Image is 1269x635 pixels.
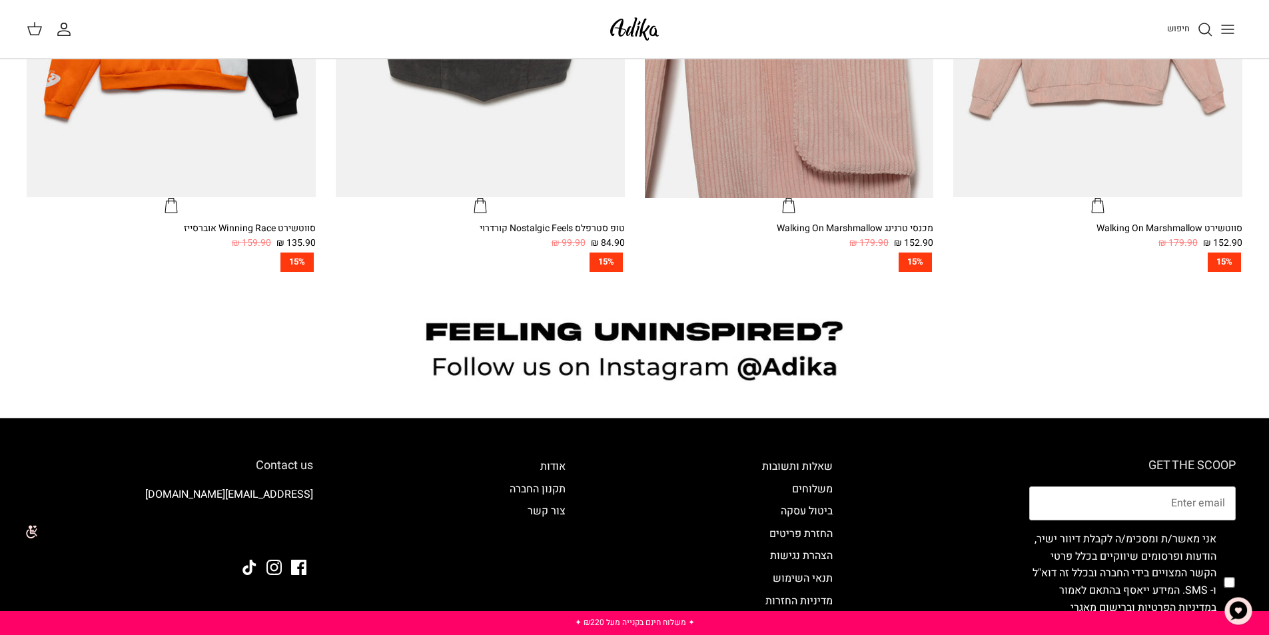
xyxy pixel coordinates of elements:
a: תנאי השימוש [773,570,833,586]
img: Adika IL [276,523,313,540]
span: 152.90 ₪ [894,236,933,251]
span: 15% [280,253,314,272]
a: Instagram [266,560,282,575]
h6: GET THE SCOOP [1029,458,1236,473]
a: מדיניות החזרות [765,593,833,609]
span: 15% [899,253,932,272]
a: 15% [953,253,1242,272]
a: 15% [645,253,934,272]
a: תקנון החברה [510,481,566,497]
span: 159.90 ₪ [232,236,271,251]
a: החזרת פריטים [769,526,833,542]
a: משלוחים [792,481,833,497]
a: החשבון שלי [56,21,77,37]
div: מכנסי טרנינג Walking On Marshmallow [645,221,934,236]
a: 15% [27,253,316,272]
a: חיפוש [1167,21,1213,37]
a: סווטשירט Walking On Marshmallow 152.90 ₪ 179.90 ₪ [953,221,1242,251]
a: סווטשירט Winning Race אוברסייז 135.90 ₪ 159.90 ₪ [27,221,316,251]
div: סווטשירט Walking On Marshmallow [953,221,1242,236]
a: Facebook [291,560,306,575]
button: צ'אט [1218,591,1258,631]
a: ביטול עסקה [781,503,833,519]
a: 15% [336,253,625,272]
input: Email [1029,486,1236,521]
div: טופ סטרפלס Nostalgic Feels קורדרוי [336,221,625,236]
span: 135.90 ₪ [276,236,316,251]
a: מכנסי טרנינג Walking On Marshmallow 152.90 ₪ 179.90 ₪ [645,221,934,251]
span: חיפוש [1167,22,1190,35]
button: Toggle menu [1213,15,1242,44]
a: טופ סטרפלס Nostalgic Feels קורדרוי 84.90 ₪ 99.90 ₪ [336,221,625,251]
img: Adika IL [606,13,663,45]
span: 179.90 ₪ [1158,236,1198,251]
a: שאלות ותשובות [762,458,833,474]
a: הצהרת נגישות [770,548,833,564]
span: 152.90 ₪ [1203,236,1242,251]
label: אני מאשר/ת ומסכימ/ה לקבלת דיוור ישיר, הודעות ופרסומים שיווקיים בכלל פרטי הקשר המצויים בידי החברה ... [1029,531,1216,634]
a: צור קשר [528,503,566,519]
span: 99.90 ₪ [552,236,586,251]
span: 15% [590,253,623,272]
a: Tiktok [242,560,257,575]
img: accessibility_icon02.svg [10,514,47,550]
span: 84.90 ₪ [591,236,625,251]
a: אודות [540,458,566,474]
span: 15% [1208,253,1241,272]
a: ✦ משלוח חינם בקנייה מעל ₪220 ✦ [575,616,695,628]
div: סווטשירט Winning Race אוברסייז [27,221,316,236]
h6: Contact us [33,458,313,473]
a: [EMAIL_ADDRESS][DOMAIN_NAME] [145,486,313,502]
span: 179.90 ₪ [849,236,889,251]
